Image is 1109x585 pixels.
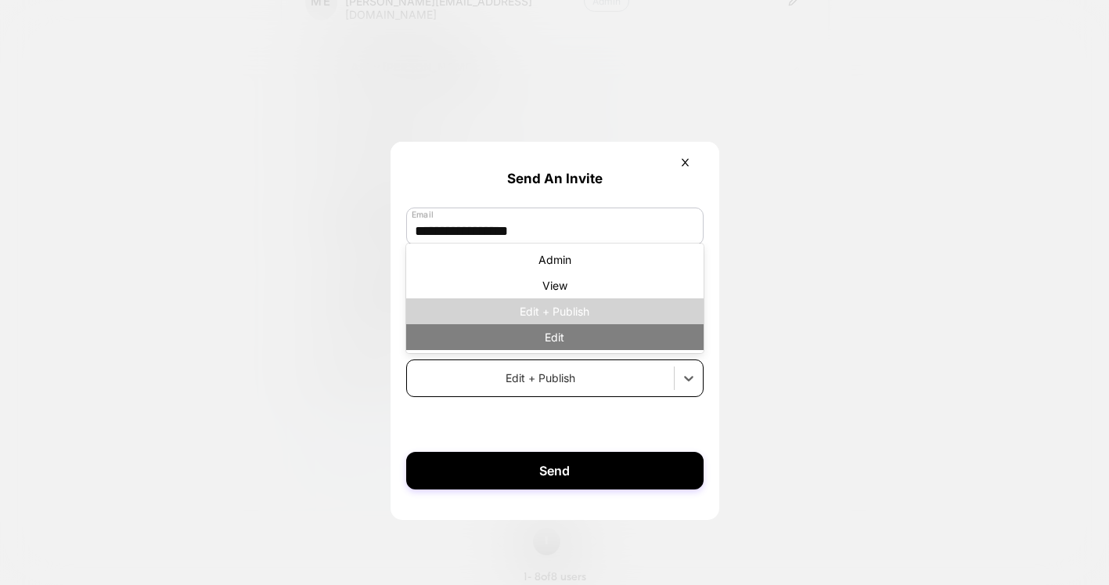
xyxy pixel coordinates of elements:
[406,452,704,489] button: Send
[406,171,704,186] p: Send An Invite
[406,247,704,273] div: Admin
[406,324,704,350] div: Edit
[406,298,704,324] div: Edit + Publish
[406,273,704,298] div: View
